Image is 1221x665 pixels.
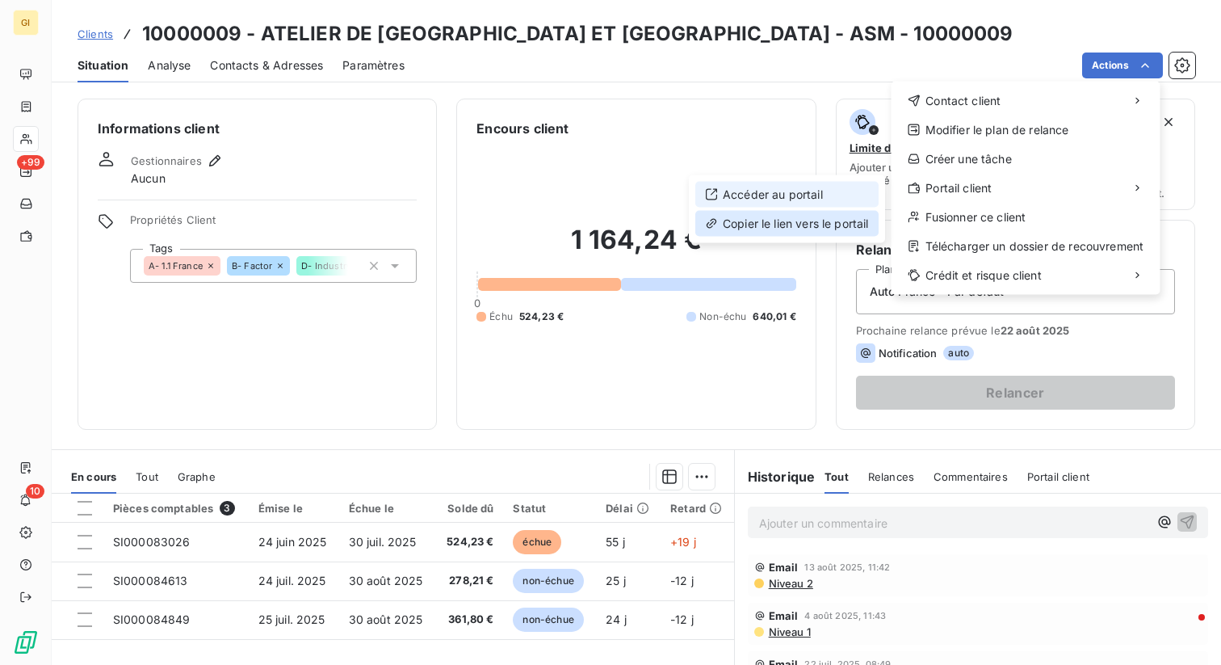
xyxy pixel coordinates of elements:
[695,211,879,237] div: Copier le lien vers le portail
[898,204,1154,230] div: Fusionner ce client
[898,117,1154,143] div: Modifier le plan de relance
[892,82,1160,295] div: Actions
[695,182,879,208] div: Accéder au portail
[898,234,1154,259] div: Télécharger un dossier de recouvrement
[925,180,992,196] span: Portail client
[925,267,1041,284] span: Crédit et risque client
[898,146,1154,172] div: Créer une tâche
[1166,610,1205,649] iframe: Intercom live chat
[925,93,1001,109] span: Contact client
